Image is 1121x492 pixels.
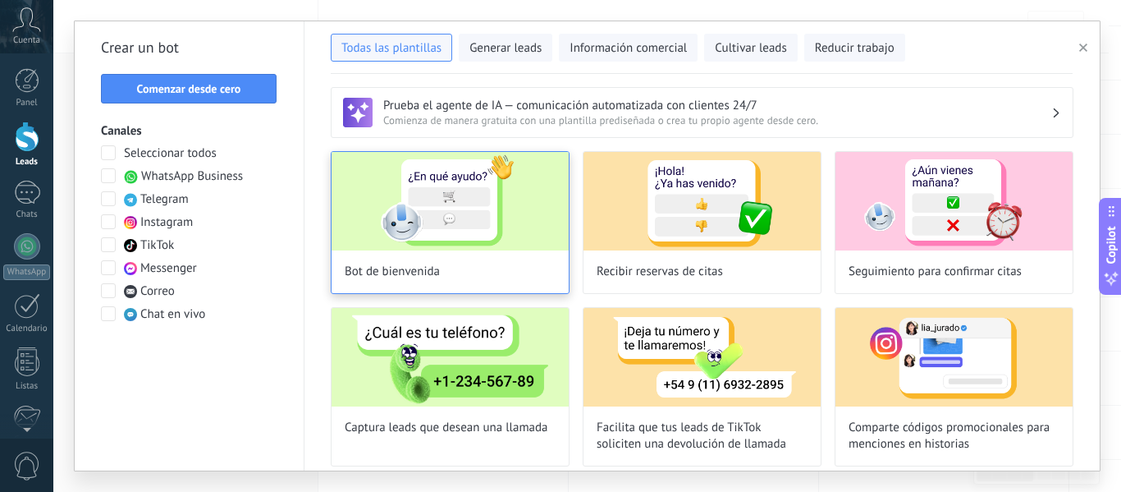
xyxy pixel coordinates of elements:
img: Comparte códigos promocionales para menciones en historias [835,308,1073,407]
h2: Crear un bot [101,34,277,61]
span: Facilita que tus leads de TikTok soliciten una devolución de llamada [597,420,808,453]
span: Captura leads que desean una llamada [345,420,548,436]
div: Leads [3,157,51,168]
span: WhatsApp Business [141,168,243,185]
span: Seguimiento para confirmar citas [849,264,1022,280]
button: Reducir trabajo [804,34,905,62]
img: Recibir reservas de citas [583,152,821,251]
button: Cultivar leads [704,34,797,62]
span: Messenger [140,260,197,277]
span: Información comercial [570,40,687,57]
span: Copilot [1103,226,1119,264]
span: Cuenta [13,35,40,46]
button: Generar leads [459,34,552,62]
span: Generar leads [469,40,542,57]
span: Seleccionar todos [124,145,217,162]
img: Bot de bienvenida [332,152,569,251]
span: Correo [140,283,175,300]
h3: Prueba el agente de IA — comunicación automatizada con clientes 24/7 [383,98,1051,113]
span: Cultivar leads [715,40,786,57]
button: Todas las plantillas [331,34,452,62]
span: Comparte códigos promocionales para menciones en historias [849,420,1059,453]
h3: Canales [101,123,277,139]
img: Captura leads que desean una llamada [332,308,569,407]
div: Chats [3,209,51,220]
span: Bot de bienvenida [345,264,440,280]
span: Recibir reservas de citas [597,264,723,280]
div: Panel [3,98,51,108]
span: Telegram [140,191,189,208]
span: Comienza de manera gratuita con una plantilla prediseñada o crea tu propio agente desde cero. [383,113,1051,127]
span: Comenzar desde cero [137,83,241,94]
span: Instagram [140,214,193,231]
img: Seguimiento para confirmar citas [835,152,1073,251]
div: Listas [3,381,51,392]
img: Facilita que tus leads de TikTok soliciten una devolución de llamada [583,308,821,407]
div: WhatsApp [3,264,50,280]
span: TikTok [140,237,174,254]
button: Comenzar desde cero [101,74,277,103]
button: Información comercial [559,34,698,62]
span: Reducir trabajo [815,40,895,57]
span: Todas las plantillas [341,40,442,57]
span: Chat en vivo [140,306,205,323]
div: Calendario [3,324,51,334]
